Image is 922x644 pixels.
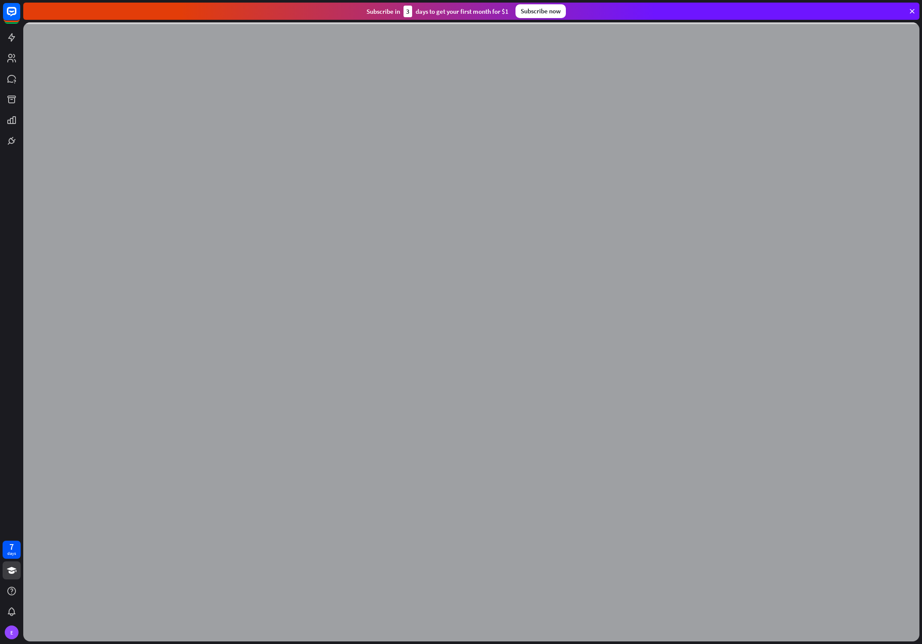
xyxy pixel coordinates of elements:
[5,625,19,639] div: E
[3,541,21,559] a: 7 days
[7,551,16,557] div: days
[366,6,509,17] div: Subscribe in days to get your first month for $1
[404,6,412,17] div: 3
[9,543,14,551] div: 7
[515,4,566,18] div: Subscribe now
